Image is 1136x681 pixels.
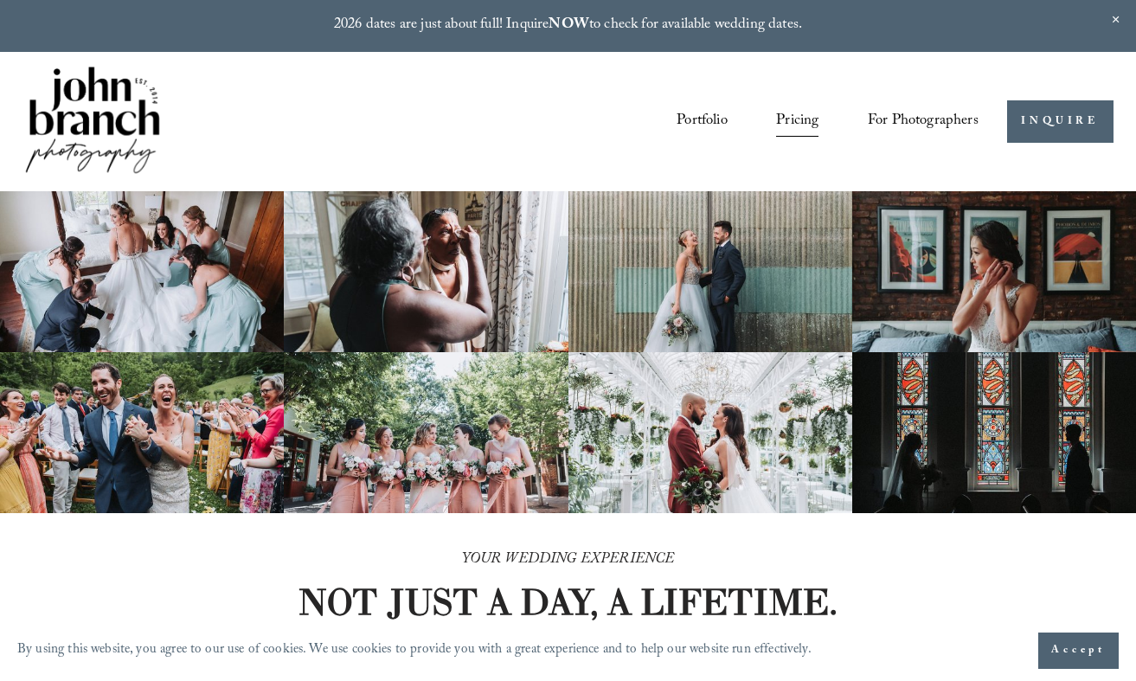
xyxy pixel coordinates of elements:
a: folder dropdown [868,106,979,138]
a: Portfolio [677,106,728,138]
span: For Photographers [868,107,979,136]
a: Pricing [776,106,818,138]
img: A bride and four bridesmaids in pink dresses, holding bouquets with pink and white flowers, smili... [284,352,568,513]
span: Accept [1051,642,1106,659]
em: YOUR WEDDING EXPERIENCE [462,548,675,573]
a: INQUIRE [1007,100,1114,143]
img: A bride and groom standing together, laughing, with the bride holding a bouquet in front of a cor... [568,191,852,352]
img: Bride and groom standing in an elegant greenhouse with chandeliers and lush greenery. [568,352,852,513]
p: By using this website, you agree to our use of cookies. We use cookies to provide you with a grea... [17,638,812,664]
img: Bride adjusting earring in front of framed posters on a brick wall. [852,191,1136,352]
button: Accept [1038,633,1119,669]
strong: NOT JUST A DAY, A LIFETIME. [298,580,838,624]
img: Woman applying makeup to another woman near a window with floral curtains and autumn flowers. [284,191,568,352]
img: Silhouettes of a bride and groom facing each other in a church, with colorful stained glass windo... [852,352,1136,513]
img: John Branch IV Photography [22,63,163,180]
